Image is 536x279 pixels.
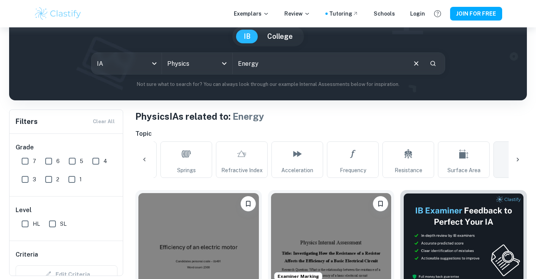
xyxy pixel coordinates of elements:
[33,220,40,228] span: HL
[33,175,36,184] span: 3
[15,81,521,88] p: Not sure what to search for? You can always look through our example Internal Assessments below f...
[79,175,82,184] span: 1
[177,166,196,174] span: Springs
[34,6,82,21] img: Clastify logo
[16,206,117,215] h6: Level
[236,30,258,43] button: IB
[447,166,480,174] span: Surface Area
[233,111,264,122] span: Energy
[56,175,59,184] span: 2
[16,143,117,152] h6: Grade
[219,58,230,69] button: Open
[281,166,313,174] span: Acceleration
[340,166,366,174] span: Frequency
[234,10,269,18] p: Exemplars
[16,250,38,259] h6: Criteria
[427,57,439,70] button: Search
[409,56,423,71] button: Clear
[410,10,425,18] a: Login
[92,53,162,74] div: IA
[431,7,444,20] button: Help and Feedback
[33,157,36,165] span: 7
[221,166,263,174] span: Refractive Index
[56,157,60,165] span: 6
[135,109,527,123] h1: Physics IAs related to:
[374,10,395,18] a: Schools
[395,166,422,174] span: Resistance
[60,220,67,228] span: SL
[329,10,358,18] a: Tutoring
[284,10,310,18] p: Review
[233,53,406,74] input: E.g. harmonic motion analysis, light diffraction experiments, sliding objects down a ramp...
[373,196,388,211] button: Please log in to bookmark exemplars
[260,30,300,43] button: College
[16,116,38,127] h6: Filters
[241,196,256,211] button: Please log in to bookmark exemplars
[135,129,527,138] h6: Topic
[80,157,83,165] span: 5
[103,157,107,165] span: 4
[450,7,502,21] button: JOIN FOR FREE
